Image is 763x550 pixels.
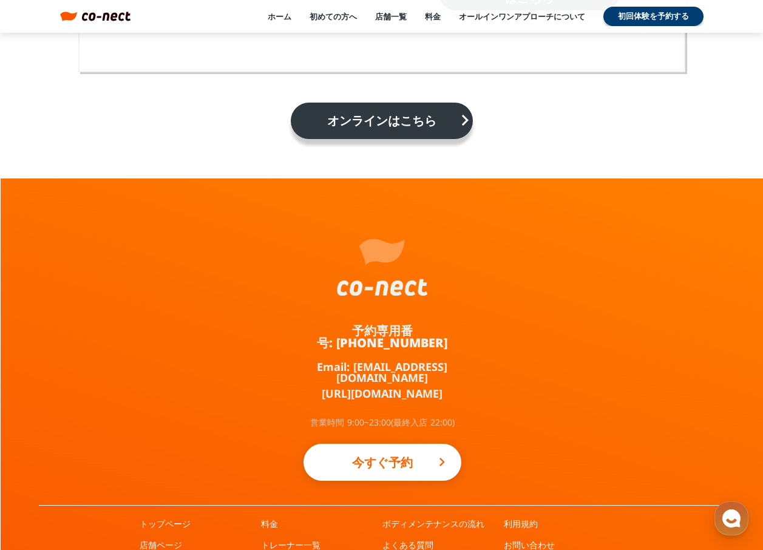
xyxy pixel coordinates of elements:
p: 営業時間 9:00~23:00(最終入店 22:00) [310,418,455,427]
a: オンラインはこちらkeyboard_arrow_right [291,103,473,139]
a: Email: [EMAIL_ADDRESS][DOMAIN_NAME] [291,361,473,383]
a: オールインワンアプローチについて [459,11,585,22]
a: ボディメンテナンスの流れ [382,518,484,530]
span: チャット [104,404,133,413]
a: ホーム [268,11,291,22]
a: ホーム [4,385,80,415]
a: [URL][DOMAIN_NAME] [322,388,443,399]
a: チャット [80,385,157,415]
i: keyboard_arrow_right [457,110,473,131]
a: トップページ [140,518,191,530]
a: 料金 [261,518,278,530]
a: 店舗一覧 [375,11,407,22]
a: 初回体験を予約する [603,7,704,26]
a: 利用規約 [504,518,538,530]
a: 今すぐ予約keyboard_arrow_right [304,444,461,481]
p: オンラインはこちら [303,115,461,127]
p: 今すぐ予約 [328,449,437,476]
a: 設定 [157,385,233,415]
span: ホーム [31,403,53,413]
i: keyboard_arrow_right [435,455,449,469]
span: 設定 [188,403,202,413]
a: 予約専用番号: [PHONE_NUMBER] [291,325,473,349]
a: 初めての方へ [310,11,357,22]
a: 料金 [425,11,441,22]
